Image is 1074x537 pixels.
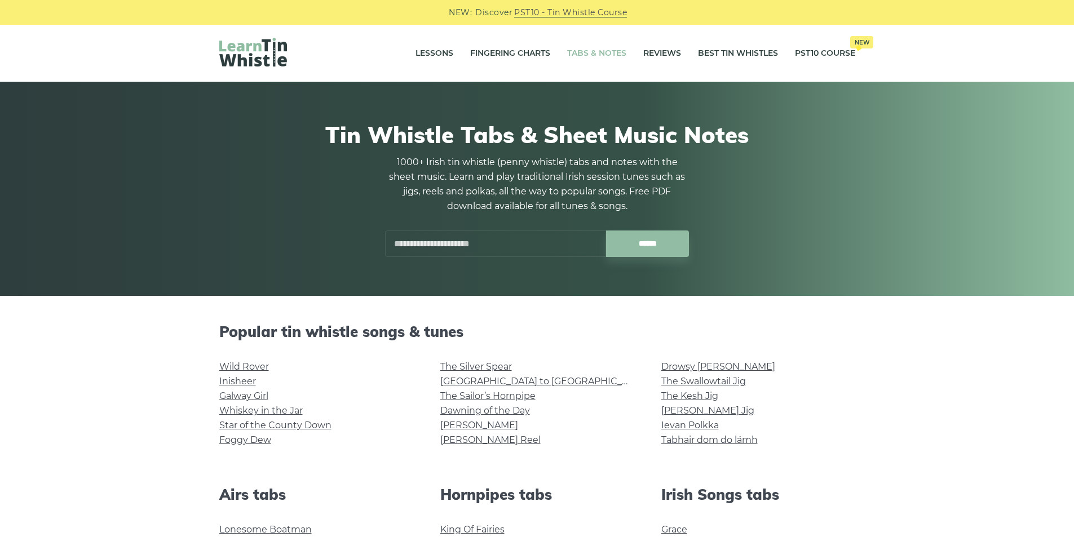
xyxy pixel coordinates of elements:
a: The Sailor’s Hornpipe [440,390,536,401]
a: Best Tin Whistles [698,39,778,68]
a: Dawning of the Day [440,405,530,416]
a: Ievan Polkka [661,420,719,431]
a: Fingering Charts [470,39,550,68]
a: Star of the County Down [219,420,332,431]
a: Wild Rover [219,361,269,372]
a: Tabhair dom do lámh [661,434,758,445]
h2: Irish Songs tabs [661,486,855,503]
a: Reviews [643,39,681,68]
a: Lonesome Boatman [219,524,312,535]
span: New [850,36,873,48]
a: King Of Fairies [440,524,505,535]
a: Lessons [416,39,453,68]
h1: Tin Whistle Tabs & Sheet Music Notes [219,121,855,148]
h2: Airs tabs [219,486,413,503]
a: Tabs & Notes [567,39,626,68]
a: PST10 CourseNew [795,39,855,68]
a: [PERSON_NAME] Jig [661,405,754,416]
a: The Silver Spear [440,361,512,372]
a: Foggy Dew [219,434,271,445]
a: Drowsy [PERSON_NAME] [661,361,775,372]
h2: Hornpipes tabs [440,486,634,503]
h2: Popular tin whistle songs & tunes [219,323,855,340]
p: 1000+ Irish tin whistle (penny whistle) tabs and notes with the sheet music. Learn and play tradi... [385,155,690,214]
a: Inisheer [219,376,256,387]
a: The Kesh Jig [661,390,718,401]
a: The Swallowtail Jig [661,376,746,387]
a: Galway Girl [219,390,268,401]
a: [GEOGRAPHIC_DATA] to [GEOGRAPHIC_DATA] [440,376,648,387]
a: Whiskey in the Jar [219,405,303,416]
a: Grace [661,524,687,535]
a: [PERSON_NAME] [440,420,518,431]
img: LearnTinWhistle.com [219,38,287,66]
a: [PERSON_NAME] Reel [440,434,541,445]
